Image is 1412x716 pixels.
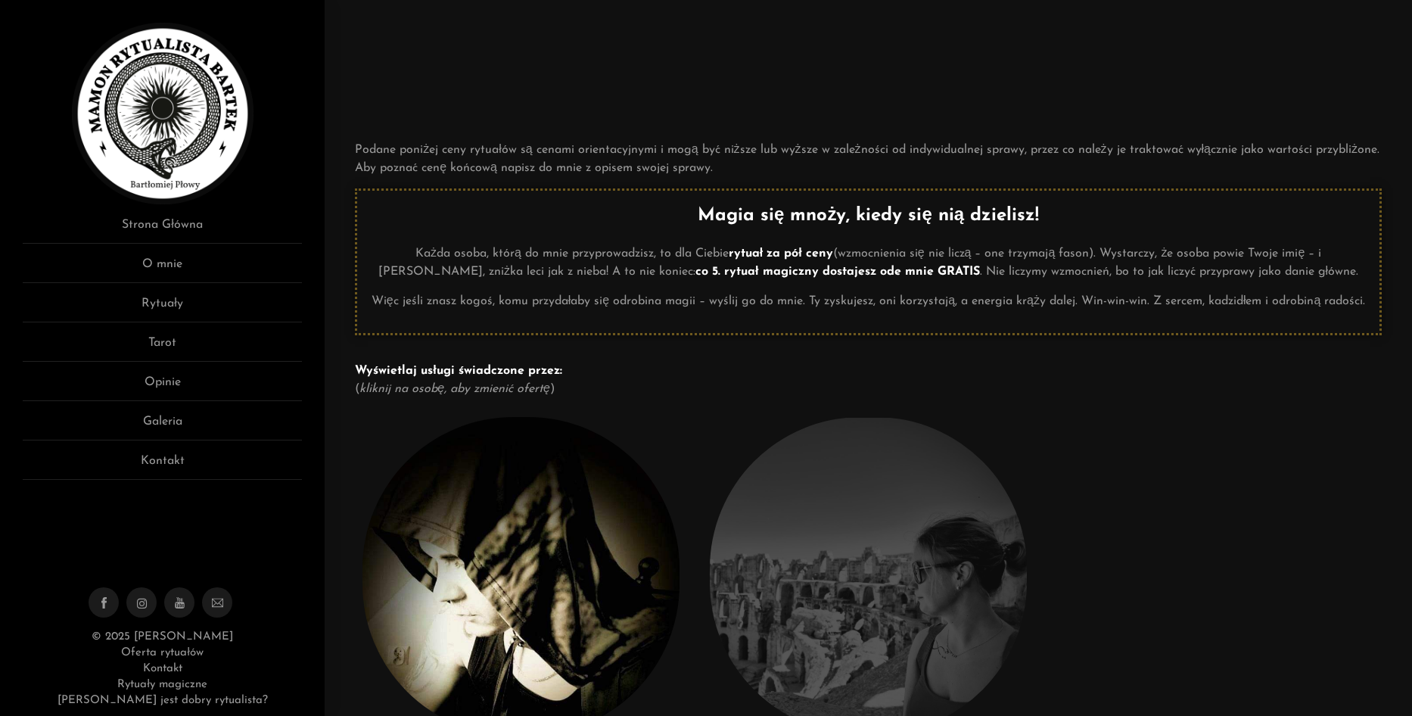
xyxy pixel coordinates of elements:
a: Oferta rytuałów [121,647,203,658]
a: Kontakt [143,663,182,674]
a: O mnie [23,255,302,283]
strong: rytuał za pół ceny [729,247,833,260]
a: Tarot [23,334,302,362]
strong: Magia się mnoży, kiedy się nią dzielisz! [698,207,1039,225]
a: [PERSON_NAME] jest dobry rytualista? [58,695,268,706]
p: Każda osoba, którą do mnie przyprowadzisz, to dla Ciebie (wzmocnienia się nie liczą – one trzymaj... [369,244,1368,281]
em: kliknij na osobę, aby zmienić ofertę [359,383,550,395]
p: ( ) [355,362,1382,398]
a: Opinie [23,373,302,401]
p: Podane poniżej ceny rytuałów są cenami orientacyjnymi i mogą być niższe lub wyższe w zależności o... [355,141,1382,177]
strong: co 5. rytuał magiczny dostajesz ode mnie GRATIS [695,266,979,278]
a: Rytuały magiczne [117,679,207,690]
a: Rytuały [23,294,302,322]
img: Rytualista Bartek [72,23,253,204]
strong: Wyświetlaj usługi świadczone przez: [355,365,561,377]
p: Więc jeśli znasz kogoś, komu przydałaby się odrobina magii – wyślij go do mnie. Ty zyskujesz, oni... [369,292,1368,310]
a: Strona Główna [23,216,302,244]
a: Kontakt [23,452,302,480]
a: Galeria [23,412,302,440]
